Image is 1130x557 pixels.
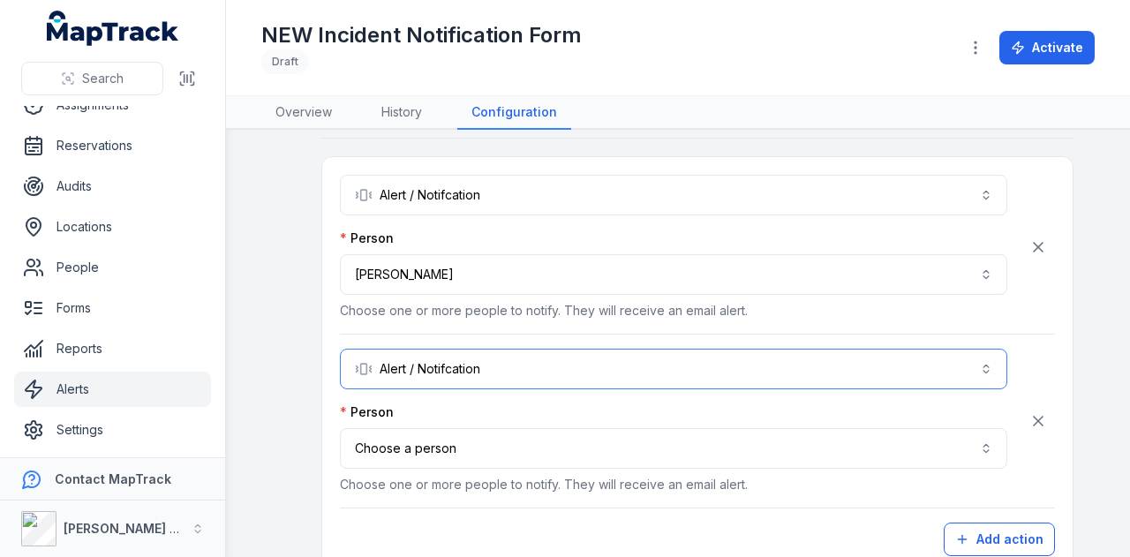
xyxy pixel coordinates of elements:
[14,412,211,448] a: Settings
[340,230,394,247] label: Person
[82,70,124,87] span: Search
[14,372,211,407] a: Alerts
[999,31,1095,64] button: Activate
[261,49,309,74] div: Draft
[14,331,211,366] a: Reports
[14,290,211,326] a: Forms
[340,349,1007,389] button: Alert / Notifcation
[14,250,211,285] a: People
[944,523,1055,556] button: Add action
[367,96,436,130] a: History
[14,209,211,245] a: Locations
[340,175,1007,215] button: Alert / Notifcation
[261,21,582,49] h1: NEW Incident Notification Form
[340,476,1007,493] p: Choose one or more people to notify. They will receive an email alert.
[21,62,163,95] button: Search
[14,169,211,204] a: Audits
[340,302,1007,320] p: Choose one or more people to notify. They will receive an email alert.
[340,254,1007,295] button: [PERSON_NAME]
[457,96,571,130] a: Configuration
[64,521,208,536] strong: [PERSON_NAME] Group
[340,428,1007,469] button: Choose a person
[261,96,346,130] a: Overview
[340,403,394,421] label: Person
[14,128,211,163] a: Reservations
[47,11,179,46] a: MapTrack
[55,471,171,486] strong: Contact MapTrack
